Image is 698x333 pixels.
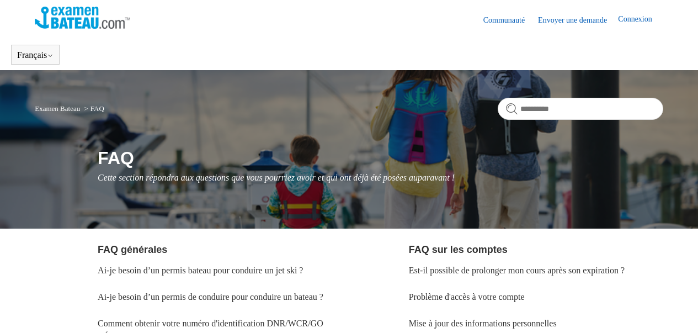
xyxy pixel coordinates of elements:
[498,98,663,120] input: Rechercher
[538,14,618,26] a: Envoyer une demande
[98,244,167,255] a: FAQ générales
[618,13,663,27] a: Connexion
[98,266,303,275] a: Ai-je besoin d’un permis bateau pour conduire un jet ski ?
[35,7,130,29] img: Page d’accueil du Centre d’aide Examen Bateau
[409,244,508,255] a: FAQ sur les comptes
[35,104,80,113] a: Examen Bateau
[409,319,557,328] a: Mise à jour des informations personnelles
[409,292,525,302] a: Problème d'accès à votre compte
[483,14,536,26] a: Communauté
[82,104,104,113] li: FAQ
[35,104,82,113] li: Examen Bateau
[98,171,663,184] p: Cette section répondra aux questions que vous pourriez avoir et qui ont déjà été posées auparavant !
[17,50,54,60] button: Français
[409,266,625,275] a: Est-il possible de prolonger mon cours après son expiration ?
[98,145,663,171] h1: FAQ
[98,292,323,302] a: Ai-je besoin d’un permis de conduire pour conduire un bateau ?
